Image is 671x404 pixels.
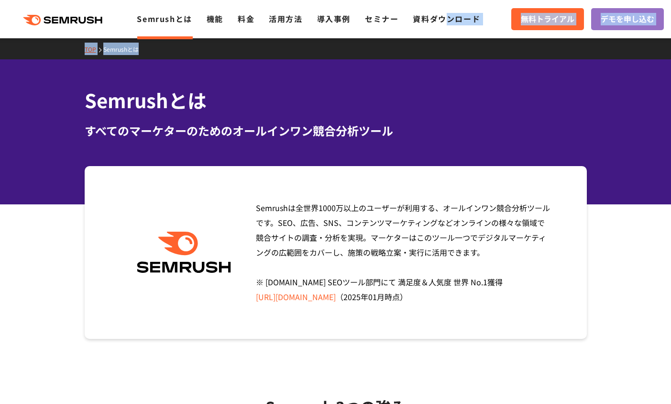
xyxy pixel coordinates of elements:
a: Semrushとは [137,13,192,24]
span: Semrushは全世界1000万以上のユーザーが利用する、オールインワン競合分析ツールです。SEO、広告、SNS、コンテンツマーケティングなどオンラインの様々な領域で競合サイトの調査・分析を実現... [256,202,550,303]
a: Semrushとは [103,45,146,53]
a: 導入事例 [317,13,351,24]
div: すべてのマーケターのためのオールインワン競合分析ツール [85,122,587,139]
a: セミナー [365,13,398,24]
a: 資料ダウンロード [413,13,480,24]
a: 料金 [238,13,254,24]
a: [URL][DOMAIN_NAME] [256,291,336,303]
span: デモを申し込む [601,13,654,25]
a: 機能 [207,13,223,24]
a: 無料トライアル [511,8,584,30]
img: Semrush [132,232,236,273]
a: TOP [85,45,103,53]
a: デモを申し込む [591,8,664,30]
a: 活用方法 [269,13,302,24]
span: 無料トライアル [521,13,574,25]
h1: Semrushとは [85,86,587,114]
